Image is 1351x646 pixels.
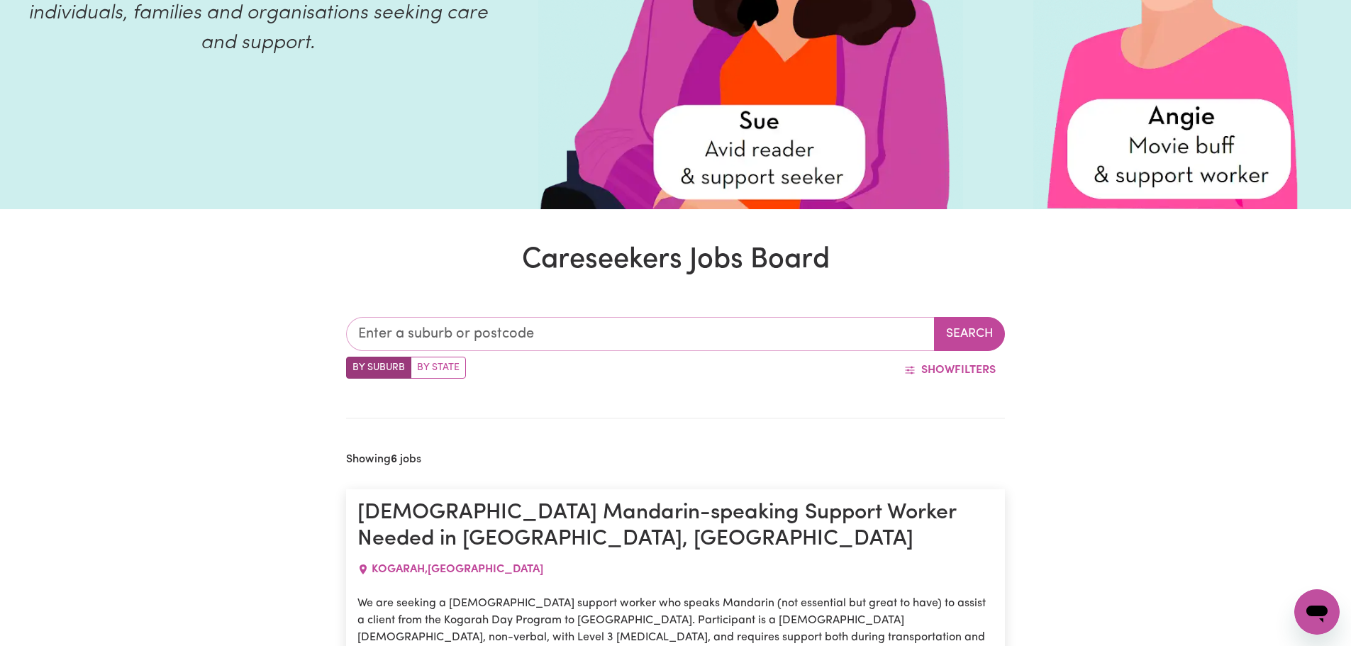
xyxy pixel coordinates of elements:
[1294,589,1340,635] iframe: Button to launch messaging window
[934,317,1005,351] button: Search
[895,357,1005,384] button: ShowFilters
[391,454,397,465] b: 6
[372,564,543,575] span: KOGARAH , [GEOGRAPHIC_DATA]
[346,453,421,467] h2: Showing jobs
[346,317,935,351] input: Enter a suburb or postcode
[921,364,955,376] span: Show
[411,357,466,379] label: Search by state
[346,357,411,379] label: Search by suburb/post code
[357,501,994,552] h1: [DEMOGRAPHIC_DATA] Mandarin-speaking Support Worker Needed in [GEOGRAPHIC_DATA], [GEOGRAPHIC_DATA]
